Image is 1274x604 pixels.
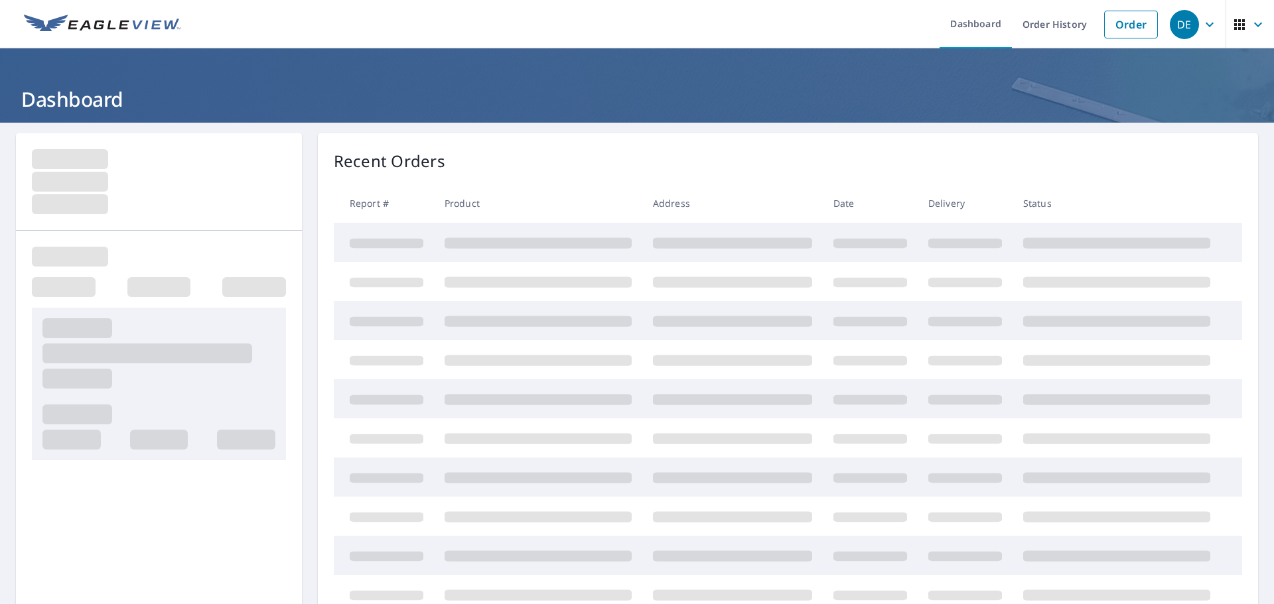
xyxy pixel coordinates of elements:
[1170,10,1199,39] div: DE
[24,15,180,34] img: EV Logo
[1104,11,1158,38] a: Order
[918,184,1013,223] th: Delivery
[823,184,918,223] th: Date
[434,184,642,223] th: Product
[642,184,823,223] th: Address
[1013,184,1221,223] th: Status
[334,184,434,223] th: Report #
[334,149,445,173] p: Recent Orders
[16,86,1258,113] h1: Dashboard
